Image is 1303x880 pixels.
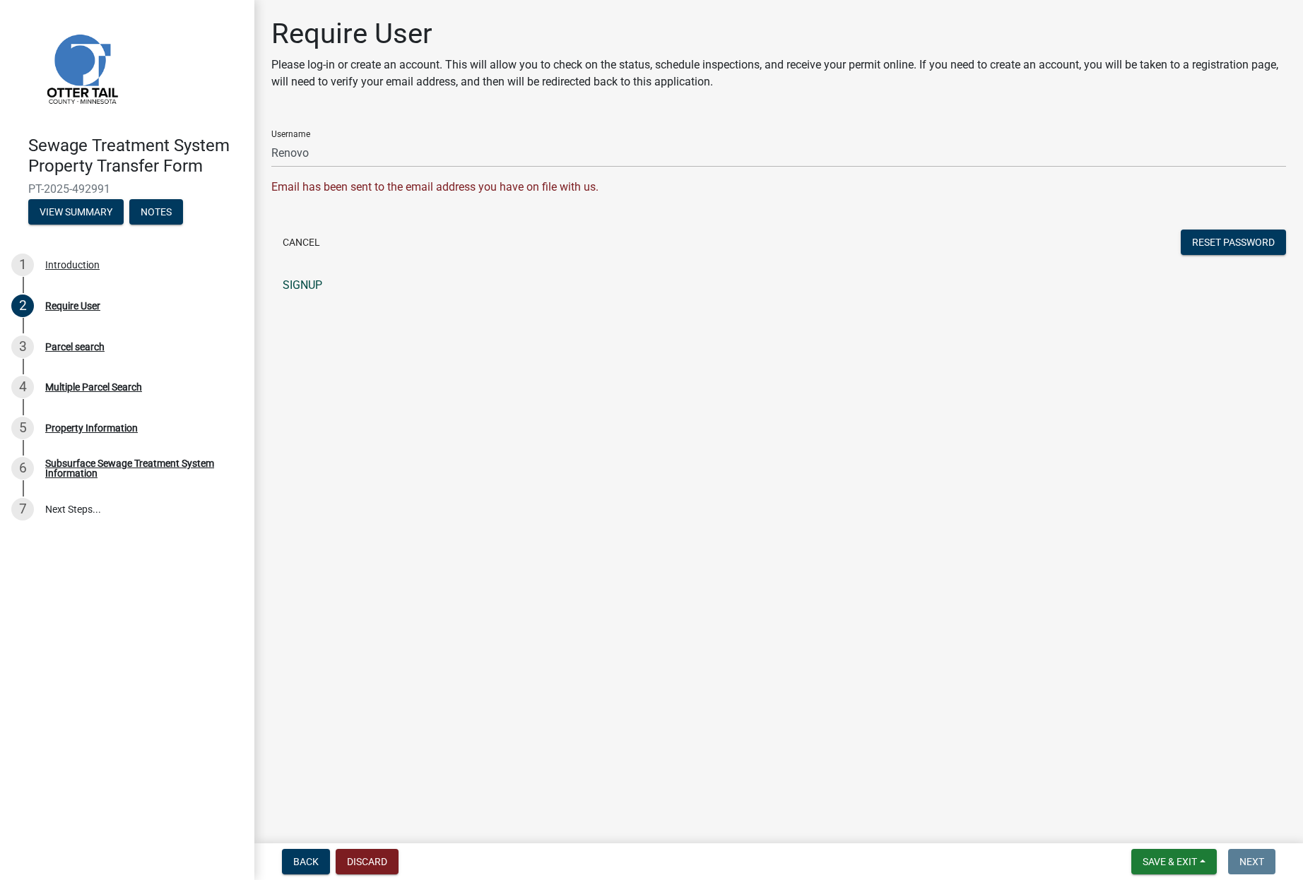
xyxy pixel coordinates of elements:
div: 1 [11,254,34,276]
div: Subsurface Sewage Treatment System Information [45,458,232,478]
button: Reset Password [1181,230,1286,255]
wm-modal-confirm: Summary [28,207,124,218]
img: Otter Tail County, Minnesota [28,15,134,121]
div: Email has been sent to the email address you have on file with us. [271,179,1286,196]
p: Please log-in or create an account. This will allow you to check on the status, schedule inspecti... [271,57,1286,90]
div: 2 [11,295,34,317]
div: 4 [11,376,34,398]
button: Save & Exit [1131,849,1217,874]
div: 3 [11,335,34,358]
div: Parcel search [45,342,105,352]
wm-modal-confirm: Notes [129,207,183,218]
div: Require User [45,301,100,311]
h1: Require User [271,17,1286,51]
button: Discard [336,849,399,874]
span: PT-2025-492991 [28,182,226,196]
button: View Summary [28,199,124,225]
button: Next [1228,849,1275,874]
button: Notes [129,199,183,225]
span: Save & Exit [1143,856,1197,867]
a: SIGNUP [271,271,1286,299]
span: Back [293,856,319,867]
div: 6 [11,457,34,480]
div: Multiple Parcel Search [45,382,142,392]
div: 5 [11,417,34,439]
h4: Sewage Treatment System Property Transfer Form [28,136,243,177]
button: Back [282,849,330,874]
div: 7 [11,498,34,521]
div: Property Information [45,423,138,433]
div: Introduction [45,260,100,270]
button: Cancel [271,230,331,255]
span: Next [1239,856,1264,867]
